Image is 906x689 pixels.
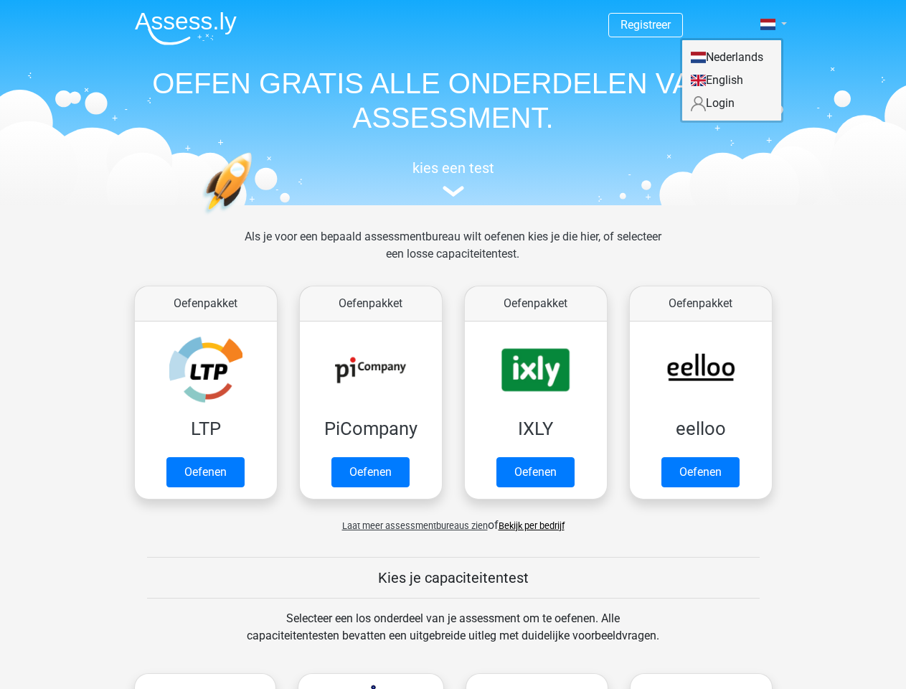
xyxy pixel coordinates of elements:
img: assessment [443,186,464,197]
a: Oefenen [496,457,575,487]
div: Selecteer een los onderdeel van je assessment om te oefenen. Alle capaciteitentesten bevatten een... [233,610,673,662]
a: Oefenen [661,457,740,487]
a: Nederlands [682,46,781,69]
h1: OEFEN GRATIS ALLE ONDERDELEN VAN JE ASSESSMENT. [123,66,783,135]
img: oefenen [202,152,308,282]
h5: Kies je capaciteitentest [147,569,760,586]
div: Als je voor een bepaald assessmentbureau wilt oefenen kies je die hier, of selecteer een losse ca... [233,228,673,280]
a: English [682,69,781,92]
img: Assessly [135,11,237,45]
a: Registreer [620,18,671,32]
a: Oefenen [331,457,410,487]
a: Oefenen [166,457,245,487]
span: Laat meer assessmentbureaus zien [342,520,488,531]
a: Bekijk per bedrijf [499,520,565,531]
div: of [123,505,783,534]
a: Login [682,92,781,115]
h5: kies een test [123,159,783,177]
a: kies een test [123,159,783,197]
